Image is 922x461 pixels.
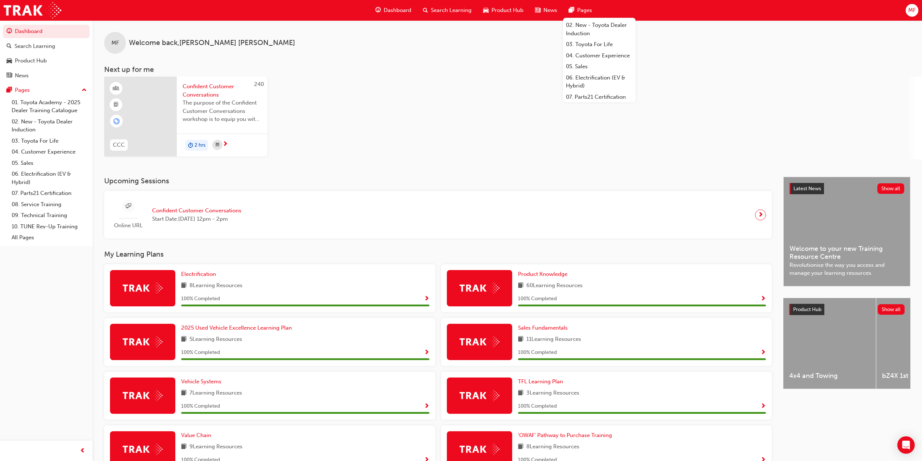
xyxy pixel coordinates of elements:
[760,296,766,302] span: Show Progress
[9,210,90,221] a: 09. Technical Training
[181,281,187,290] span: book-icon
[15,72,29,80] div: News
[114,100,119,110] span: booktick-icon
[526,389,579,398] span: 3 Learning Resources
[424,350,429,356] span: Show Progress
[483,6,489,15] span: car-icon
[7,28,12,35] span: guage-icon
[518,270,570,278] a: Product Knowledge
[526,281,583,290] span: 60 Learning Resources
[7,58,12,64] span: car-icon
[104,177,772,185] h3: Upcoming Sessions
[113,141,125,149] span: CCC
[794,185,821,192] span: Latest News
[189,281,242,290] span: 8 Learning Resources
[3,23,90,83] button: DashboardSearch LearningProduct HubNews
[518,324,571,332] a: Sales Fundamentals
[563,50,636,61] a: 04. Customer Experience
[9,158,90,169] a: 05. Sales
[123,282,163,294] img: Trak
[181,271,216,277] span: Electrification
[113,118,120,125] span: learningRecordVerb_ENROLL-icon
[417,3,477,18] a: search-iconSearch Learning
[518,432,612,438] span: 'OWAF' Pathway to Purchase Training
[790,245,904,261] span: Welcome to your new Training Resource Centre
[384,6,411,15] span: Dashboard
[189,389,242,398] span: 7 Learning Resources
[126,202,131,211] span: sessionType_ONLINE_URL-icon
[577,6,592,15] span: Pages
[15,86,30,94] div: Pages
[563,39,636,50] a: 03. Toyota For Life
[183,82,262,99] span: Confident Customer Conversations
[783,177,910,286] a: Latest NewsShow allWelcome to your new Training Resource CentreRevolutionise the way you access a...
[110,197,766,233] a: Online URLConfident Customer ConversationsStart Date:[DATE] 12pm - 2pm
[789,372,870,380] span: 4x4 and Towing
[370,3,417,18] a: guage-iconDashboard
[3,83,90,97] button: Pages
[518,378,566,386] a: TFL Learning Plan
[460,282,499,294] img: Trak
[793,306,821,313] span: Product Hub
[789,304,905,315] a: Product HubShow all
[790,183,904,195] a: Latest NewsShow all
[104,77,268,156] a: 240CCCConfident Customer ConversationsThe purpose of the Confident Customer Conversations worksho...
[254,81,264,87] span: 240
[111,39,119,47] span: MF
[152,215,241,223] span: Start Date: [DATE] 12pm - 2pm
[526,335,581,344] span: 11 Learning Resources
[518,325,568,331] span: Sales Fundamentals
[491,6,523,15] span: Product Hub
[423,6,428,15] span: search-icon
[563,20,636,39] a: 02. New - Toyota Dealer Induction
[760,402,766,411] button: Show Progress
[181,431,214,440] a: Value Chain
[181,378,221,385] span: Vehicle Systems
[189,335,242,344] span: 5 Learning Resources
[223,141,228,148] span: next-icon
[129,39,295,47] span: Welcome back , [PERSON_NAME] [PERSON_NAME]
[110,221,146,230] span: Online URL
[563,3,598,18] a: pages-iconPages
[543,6,557,15] span: News
[563,61,636,72] a: 05. Sales
[518,335,523,344] span: book-icon
[15,57,47,65] div: Product Hub
[518,431,615,440] a: 'OWAF' Pathway to Purchase Training
[424,294,429,303] button: Show Progress
[15,42,55,50] div: Search Learning
[518,295,557,303] span: 100 % Completed
[7,87,12,94] span: pages-icon
[181,389,187,398] span: book-icon
[431,6,472,15] span: Search Learning
[878,304,905,315] button: Show all
[790,261,904,277] span: Revolutionise the way you access and manage your learning resources.
[9,199,90,210] a: 08. Service Training
[424,348,429,357] button: Show Progress
[518,402,557,411] span: 100 % Completed
[526,442,579,452] span: 8 Learning Resources
[80,446,85,456] span: prev-icon
[477,3,529,18] a: car-iconProduct Hub
[181,348,220,357] span: 100 % Completed
[535,6,540,15] span: news-icon
[563,91,636,103] a: 07. Parts21 Certification
[9,135,90,147] a: 03. Toyota For Life
[460,444,499,455] img: Trak
[783,298,876,389] a: 4x4 and Towing
[760,348,766,357] button: Show Progress
[518,271,567,277] span: Product Knowledge
[518,378,563,385] span: TFL Learning Plan
[181,295,220,303] span: 100 % Completed
[181,402,220,411] span: 100 % Completed
[181,442,187,452] span: book-icon
[181,378,224,386] a: Vehicle Systems
[906,4,918,17] button: MF
[7,73,12,79] span: news-icon
[518,389,523,398] span: book-icon
[760,403,766,410] span: Show Progress
[9,116,90,135] a: 02. New - Toyota Dealer Induction
[908,6,916,15] span: MF
[123,336,163,347] img: Trak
